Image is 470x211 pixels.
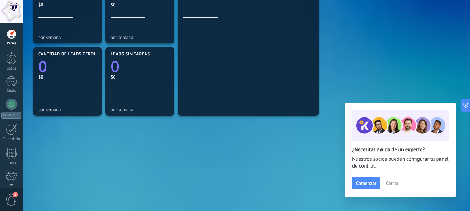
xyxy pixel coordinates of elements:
[111,56,119,76] text: 0
[1,89,22,93] div: Chats
[38,35,97,40] div: por semana
[38,2,97,8] div: $0
[38,107,97,112] div: por semana
[38,52,104,57] span: Cantidad de leads perdidos
[38,56,97,76] a: 0
[386,181,398,186] span: Cerrar
[111,2,169,8] div: $0
[38,74,97,80] div: $0
[111,107,169,112] div: por semana
[111,52,150,57] span: Leads sin tareas
[1,66,22,71] div: Leads
[1,161,22,166] div: Listas
[111,35,169,40] div: por semana
[352,177,380,189] button: Comenzar
[111,56,169,76] a: 0
[383,178,401,188] button: Cerrar
[356,181,376,186] span: Comenzar
[1,112,21,119] div: WhatsApp
[1,41,22,46] div: Panel
[111,74,169,80] div: $0
[352,146,449,153] h2: ¿Necesitas ayuda de un experto?
[13,192,18,197] span: 1
[38,56,47,76] text: 0
[352,156,449,170] span: Nuestros socios pueden configurar tu panel de control.
[1,137,22,141] div: Calendario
